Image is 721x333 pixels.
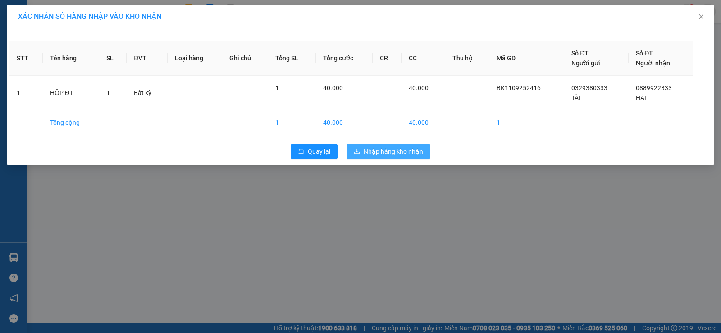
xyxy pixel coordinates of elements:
[275,84,279,91] span: 1
[497,84,541,91] span: BK1109252416
[84,22,377,33] li: 271 - [PERSON_NAME] - [GEOGRAPHIC_DATA] - [GEOGRAPHIC_DATA]
[9,76,43,110] td: 1
[402,41,445,76] th: CC
[106,89,110,96] span: 1
[222,41,268,76] th: Ghi chú
[409,84,429,91] span: 40.000
[127,41,168,76] th: ĐVT
[18,12,161,21] span: XÁC NHẬN SỐ HÀNG NHẬP VÀO KHO NHẬN
[402,110,445,135] td: 40.000
[698,13,705,20] span: close
[11,11,79,56] img: logo.jpg
[636,50,653,57] span: Số ĐT
[323,84,343,91] span: 40.000
[354,148,360,155] span: download
[571,84,607,91] span: 0329380333
[43,110,99,135] td: Tổng cộng
[373,41,402,76] th: CR
[43,41,99,76] th: Tên hàng
[268,110,316,135] td: 1
[9,41,43,76] th: STT
[636,84,672,91] span: 0889922333
[168,41,222,76] th: Loại hàng
[291,144,338,159] button: rollbackQuay lại
[11,61,157,76] b: GỬI : VP [PERSON_NAME]
[636,94,646,101] span: HẢI
[127,76,168,110] td: Bất kỳ
[268,41,316,76] th: Tổng SL
[489,110,564,135] td: 1
[571,94,580,101] span: TÀI
[689,5,714,30] button: Close
[364,146,423,156] span: Nhập hàng kho nhận
[636,59,670,67] span: Người nhận
[43,76,99,110] td: HỘP ĐT
[298,148,304,155] span: rollback
[316,41,373,76] th: Tổng cước
[571,59,600,67] span: Người gửi
[308,146,330,156] span: Quay lại
[489,41,564,76] th: Mã GD
[347,144,430,159] button: downloadNhập hàng kho nhận
[445,41,489,76] th: Thu hộ
[316,110,373,135] td: 40.000
[99,41,127,76] th: SL
[571,50,589,57] span: Số ĐT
